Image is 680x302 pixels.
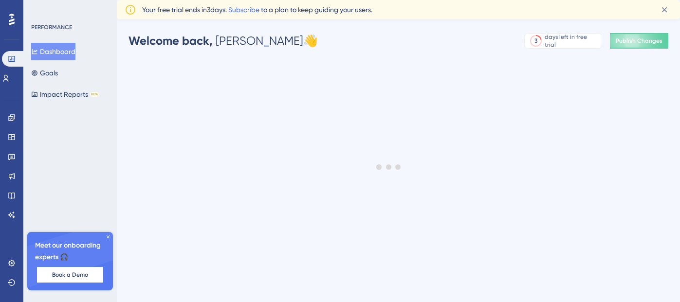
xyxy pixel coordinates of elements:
button: Impact ReportsBETA [31,86,99,103]
span: Publish Changes [616,37,662,45]
div: [PERSON_NAME] 👋 [129,33,318,49]
button: Book a Demo [37,267,103,283]
div: BETA [90,92,99,97]
div: PERFORMANCE [31,23,72,31]
div: 3 [534,37,537,45]
span: Your free trial ends in 3 days. to a plan to keep guiding your users. [142,4,372,16]
span: Meet our onboarding experts 🎧 [35,240,105,263]
a: Subscribe [228,6,259,14]
div: days left in free trial [545,33,599,49]
button: Goals [31,64,58,82]
span: Welcome back, [129,34,213,48]
button: Dashboard [31,43,75,60]
button: Publish Changes [610,33,668,49]
span: Book a Demo [52,271,88,279]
